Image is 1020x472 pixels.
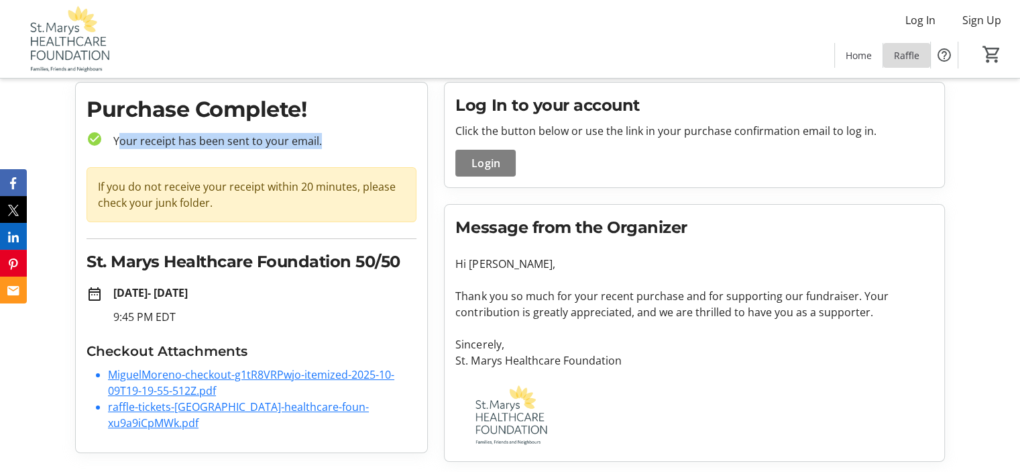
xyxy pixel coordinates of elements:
mat-icon: check_circle [87,131,103,147]
p: Your receipt has been sent to your email. [103,133,416,149]
span: Sign Up [962,12,1001,28]
img: St. Marys Healthcare Foundation's Logo [8,5,127,73]
h3: Checkout Attachments [87,341,416,361]
p: Thank you so much for your recent purchase and for supporting our fundraiser. Your contribution i... [455,288,933,320]
p: Hi [PERSON_NAME], [455,256,933,272]
button: Cart [980,42,1004,66]
a: raffle-tickets-[GEOGRAPHIC_DATA]-healthcare-foun-xu9a9iCpMWk.pdf [108,399,369,430]
p: Click the button below or use the link in your purchase confirmation email to log in. [455,123,933,139]
span: Raffle [894,48,919,62]
h2: Message from the Organizer [455,216,933,240]
button: Log In [895,9,946,31]
h2: St. Marys Healthcare Foundation 50/50 [87,250,416,274]
strong: [DATE] - [DATE] [113,285,188,300]
p: Sincerely, [455,336,933,352]
a: Raffle [883,43,930,68]
mat-icon: date_range [87,286,103,302]
a: Home [835,43,883,68]
div: If you do not receive your receipt within 20 minutes, please check your junk folder. [87,167,416,222]
button: Login [455,150,516,177]
h2: Log In to your account [455,93,933,117]
p: 9:45 PM EDT [113,309,416,325]
span: Home [846,48,872,62]
p: St. Marys Healthcare Foundation [455,352,933,369]
a: MiguelMoreno-checkout-g1tR8VRPwjo-itemized-2025-10-09T19-19-55-512Z.pdf [108,367,394,398]
span: Login [471,155,500,171]
span: Log In [905,12,936,28]
h1: Purchase Complete! [87,93,416,126]
button: Sign Up [952,9,1012,31]
img: St. Marys Healthcare Foundation logo [455,385,563,445]
button: Help [931,42,958,68]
